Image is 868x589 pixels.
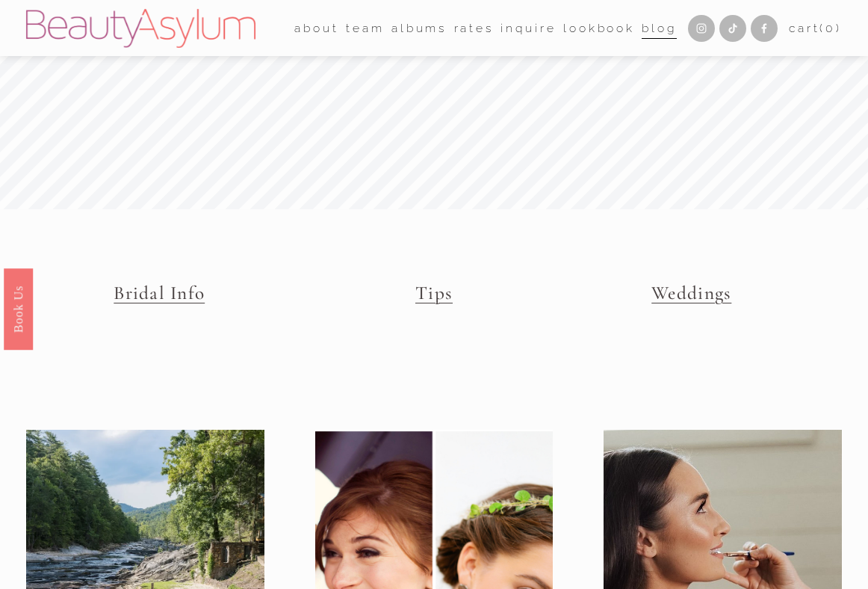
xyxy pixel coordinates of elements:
span: ( ) [819,21,842,35]
a: Inquire [500,16,556,40]
a: Bridal Info [114,282,205,304]
img: Beauty Asylum | Bridal Hair &amp; Makeup Charlotte &amp; Atlanta [26,9,255,48]
a: Instagram [688,15,715,42]
a: Lookbook [563,16,635,40]
a: Rates [454,16,495,40]
a: folder dropdown [294,16,339,40]
a: TikTok [719,15,746,42]
a: Weddings [651,282,731,304]
a: Tips [415,282,453,304]
span: 0 [825,21,836,35]
a: Facebook [751,15,778,42]
a: Book Us [4,268,33,350]
a: folder dropdown [346,16,385,40]
a: 0 items in cart [789,18,842,39]
span: about [294,18,339,39]
span: team [346,18,385,39]
a: albums [391,16,447,40]
a: Blog [642,16,677,40]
